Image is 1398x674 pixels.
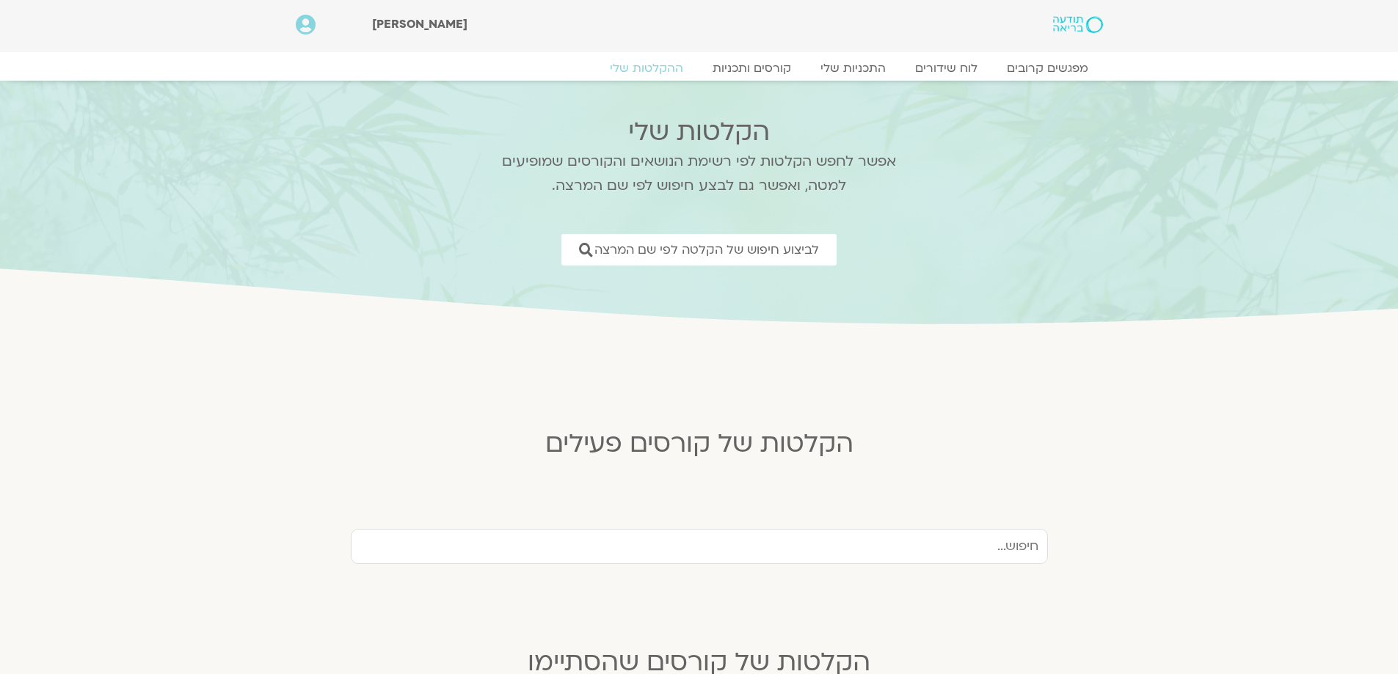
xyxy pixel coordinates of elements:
[340,429,1059,458] h2: הקלטות של קורסים פעילים
[483,117,916,147] h2: הקלטות שלי
[806,61,900,76] a: התכניות שלי
[992,61,1103,76] a: מפגשים קרובים
[351,529,1048,564] input: חיפוש...
[595,61,698,76] a: ההקלטות שלי
[594,243,819,257] span: לביצוע חיפוש של הקלטה לפי שם המרצה
[483,150,916,198] p: אפשר לחפש הקלטות לפי רשימת הנושאים והקורסים שמופיעים למטה, ואפשר גם לבצע חיפוש לפי שם המרצה.
[296,61,1103,76] nav: Menu
[698,61,806,76] a: קורסים ותכניות
[372,16,467,32] span: [PERSON_NAME]
[900,61,992,76] a: לוח שידורים
[561,234,837,265] a: לביצוע חיפוש של הקלטה לפי שם המרצה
